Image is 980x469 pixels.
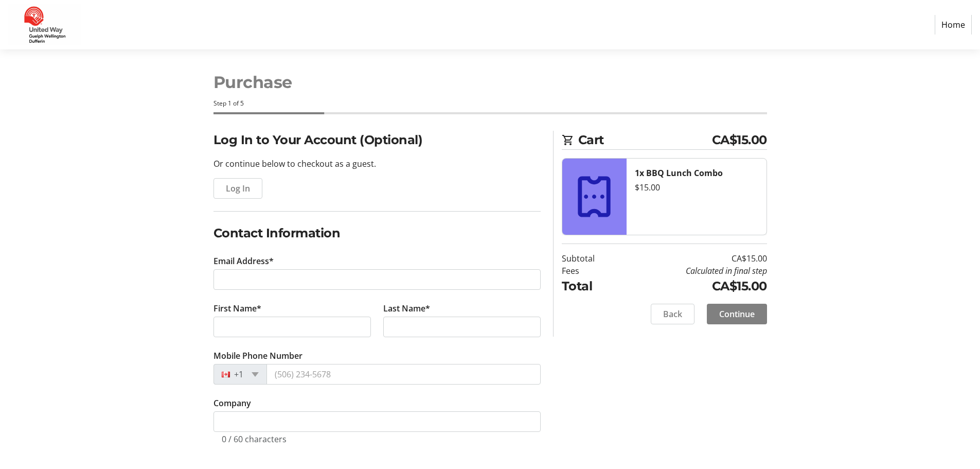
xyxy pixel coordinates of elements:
div: Step 1 of 5 [213,99,767,108]
a: Home [935,15,972,34]
input: (506) 234-5678 [266,364,541,385]
label: Last Name* [383,302,430,315]
td: Total [562,277,621,296]
h1: Purchase [213,70,767,95]
td: Fees [562,265,621,277]
img: United Way Guelph Wellington Dufferin's Logo [8,4,81,45]
span: Continue [719,308,755,320]
label: First Name* [213,302,261,315]
td: CA$15.00 [621,252,767,265]
span: CA$15.00 [712,131,767,149]
span: Back [663,308,682,320]
button: Back [651,304,694,324]
button: Log In [213,178,262,199]
div: $15.00 [635,181,758,194]
span: Log In [226,182,250,195]
h2: Log In to Your Account (Optional) [213,131,541,149]
strong: 1x BBQ Lunch Combo [635,167,723,179]
label: Email Address* [213,255,274,267]
td: Calculated in final step [621,265,767,277]
td: Subtotal [562,252,621,265]
span: Cart [578,131,712,149]
button: Continue [707,304,767,324]
td: CA$15.00 [621,277,767,296]
label: Mobile Phone Number [213,350,302,362]
label: Company [213,397,251,409]
tr-character-limit: 0 / 60 characters [222,433,287,445]
p: Or continue below to checkout as a guest. [213,158,541,170]
h2: Contact Information [213,224,541,242]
